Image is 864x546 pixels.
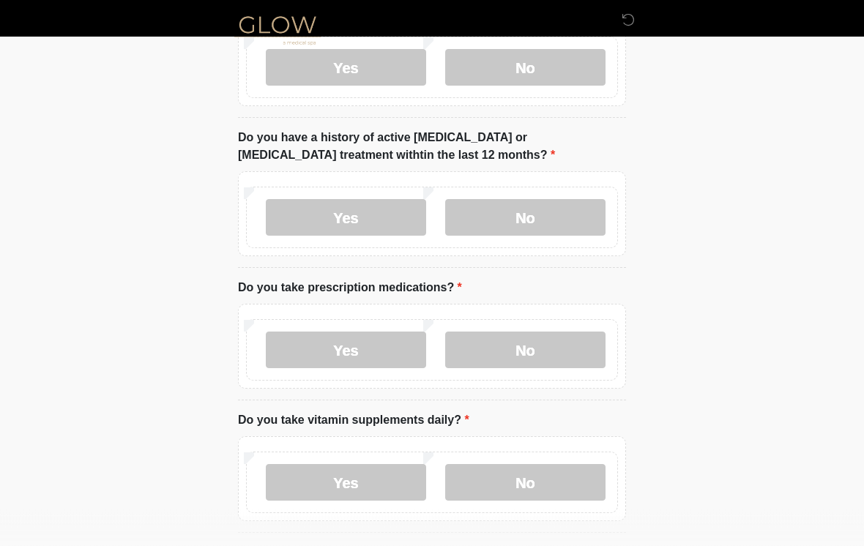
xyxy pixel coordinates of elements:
label: No [445,465,606,501]
label: No [445,50,606,86]
label: Do you take vitamin supplements daily? [238,412,469,430]
label: Do you have a history of active [MEDICAL_DATA] or [MEDICAL_DATA] treatment withtin the last 12 mo... [238,130,626,165]
label: Yes [266,465,426,501]
label: Do you take prescription medications? [238,280,462,297]
label: Yes [266,332,426,369]
label: No [445,332,606,369]
img: Glow Medical Spa Logo [223,11,332,48]
label: Yes [266,50,426,86]
label: Yes [266,200,426,236]
label: No [445,200,606,236]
